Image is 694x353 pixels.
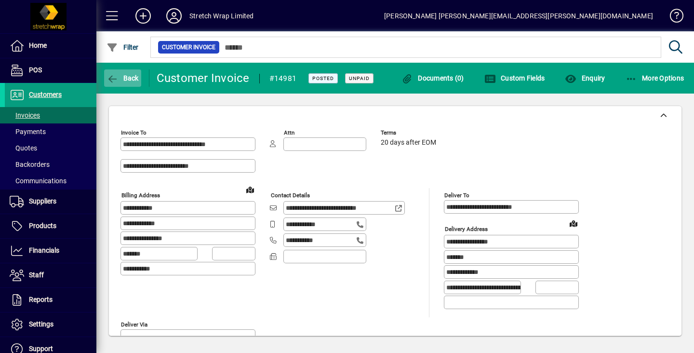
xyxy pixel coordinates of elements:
mat-label: Invoice To [121,129,147,136]
div: [PERSON_NAME] [PERSON_NAME][EMAIL_ADDRESS][PERSON_NAME][DOMAIN_NAME] [384,8,653,24]
span: Back [107,74,139,82]
button: Custom Fields [482,69,547,87]
a: View on map [566,216,581,231]
mat-label: Deliver To [444,192,469,199]
mat-label: Deliver via [121,321,147,327]
span: Payments [10,128,46,136]
span: Customer Invoice [162,42,215,52]
span: Unpaid [349,75,370,81]
span: Backorders [10,161,50,168]
app-page-header-button: Back [96,69,149,87]
a: Financials [5,239,96,263]
span: Custom Fields [484,74,545,82]
div: #14981 [269,71,297,86]
div: Customer Invoice [157,70,250,86]
button: Filter [104,39,141,56]
a: Quotes [5,140,96,156]
span: Posted [312,75,334,81]
a: Communications [5,173,96,189]
a: View on map [242,182,258,197]
a: Settings [5,312,96,337]
div: Stretch Wrap Limited [189,8,254,24]
span: Terms [381,130,439,136]
span: 20 days after EOM [381,139,436,147]
span: Staff [29,271,44,279]
span: Home [29,41,47,49]
a: Products [5,214,96,238]
button: Profile [159,7,189,25]
button: Back [104,69,141,87]
mat-label: Attn [284,129,294,136]
a: Staff [5,263,96,287]
a: POS [5,58,96,82]
span: Invoices [10,111,40,119]
a: Reports [5,288,96,312]
span: Quotes [10,144,37,152]
span: Support [29,345,53,353]
span: Reports [29,296,53,303]
a: Home [5,34,96,58]
span: Customers [29,91,62,98]
button: Enquiry [562,69,607,87]
span: More Options [626,74,684,82]
button: Documents (0) [399,69,467,87]
span: Suppliers [29,197,56,205]
a: Suppliers [5,190,96,214]
a: Backorders [5,156,96,173]
a: Invoices [5,107,96,123]
button: More Options [623,69,687,87]
a: Knowledge Base [663,2,682,33]
span: Settings [29,320,53,328]
a: Payments [5,123,96,140]
span: Products [29,222,56,230]
span: Enquiry [565,74,605,82]
span: Documents (0) [401,74,464,82]
span: POS [29,66,42,74]
button: Add [128,7,159,25]
span: Financials [29,246,59,254]
span: Filter [107,43,139,51]
span: Communications [10,177,67,185]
